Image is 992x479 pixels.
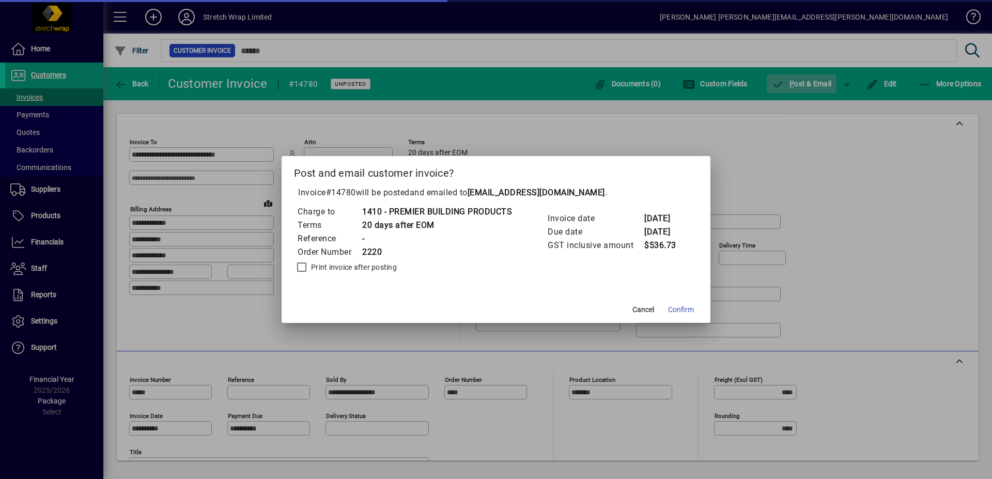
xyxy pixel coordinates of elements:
[326,188,356,197] span: #14780
[644,225,685,239] td: [DATE]
[410,188,605,197] span: and emailed to
[362,245,512,259] td: 2220
[644,212,685,225] td: [DATE]
[297,232,362,245] td: Reference
[644,239,685,252] td: $536.73
[362,219,512,232] td: 20 days after EOM
[362,232,512,245] td: -
[297,245,362,259] td: Order Number
[664,300,698,319] button: Confirm
[627,300,660,319] button: Cancel
[468,188,605,197] b: [EMAIL_ADDRESS][DOMAIN_NAME]
[547,239,644,252] td: GST inclusive amount
[547,225,644,239] td: Due date
[294,187,698,199] p: Invoice will be posted .
[547,212,644,225] td: Invoice date
[309,262,397,272] label: Print invoice after posting
[297,219,362,232] td: Terms
[668,304,694,315] span: Confirm
[362,205,512,219] td: 1410 - PREMIER BUILDING PRODUCTS
[282,156,710,186] h2: Post and email customer invoice?
[297,205,362,219] td: Charge to
[632,304,654,315] span: Cancel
